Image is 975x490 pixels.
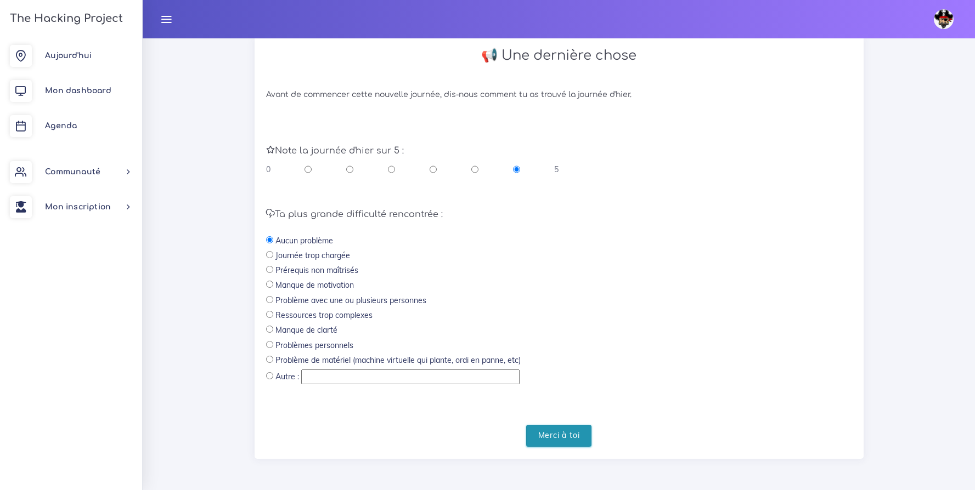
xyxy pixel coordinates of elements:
[275,340,353,351] label: Problèmes personnels
[45,168,100,176] span: Communauté
[275,265,358,276] label: Prérequis non maîtrisés
[45,122,77,130] span: Agenda
[266,164,559,175] div: 0 5
[526,425,592,447] input: Merci à toi
[275,355,521,366] label: Problème de matériel (machine virtuelle qui plante, ordi en panne, etc)
[275,310,373,321] label: Ressources trop complexes
[266,48,852,64] h2: 📢 Une dernière chose
[275,295,426,306] label: Problème avec une ou plusieurs personnes
[45,52,92,60] span: Aujourd'hui
[275,324,337,335] label: Manque de clarté
[275,250,350,261] label: Journée trop chargée
[275,235,333,246] label: Aucun problème
[45,203,111,211] span: Mon inscription
[275,371,299,382] label: Autre :
[266,209,852,220] h5: Ta plus grande difficulté rencontrée :
[275,280,354,290] label: Manque de motivation
[934,9,954,29] img: avatar
[7,13,123,25] h3: The Hacking Project
[266,90,852,100] h6: Avant de commencer cette nouvelle journée, dis-nous comment tu as trouvé la journée d'hier.
[45,87,111,95] span: Mon dashboard
[266,146,852,156] h5: Note la journée d'hier sur 5 :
